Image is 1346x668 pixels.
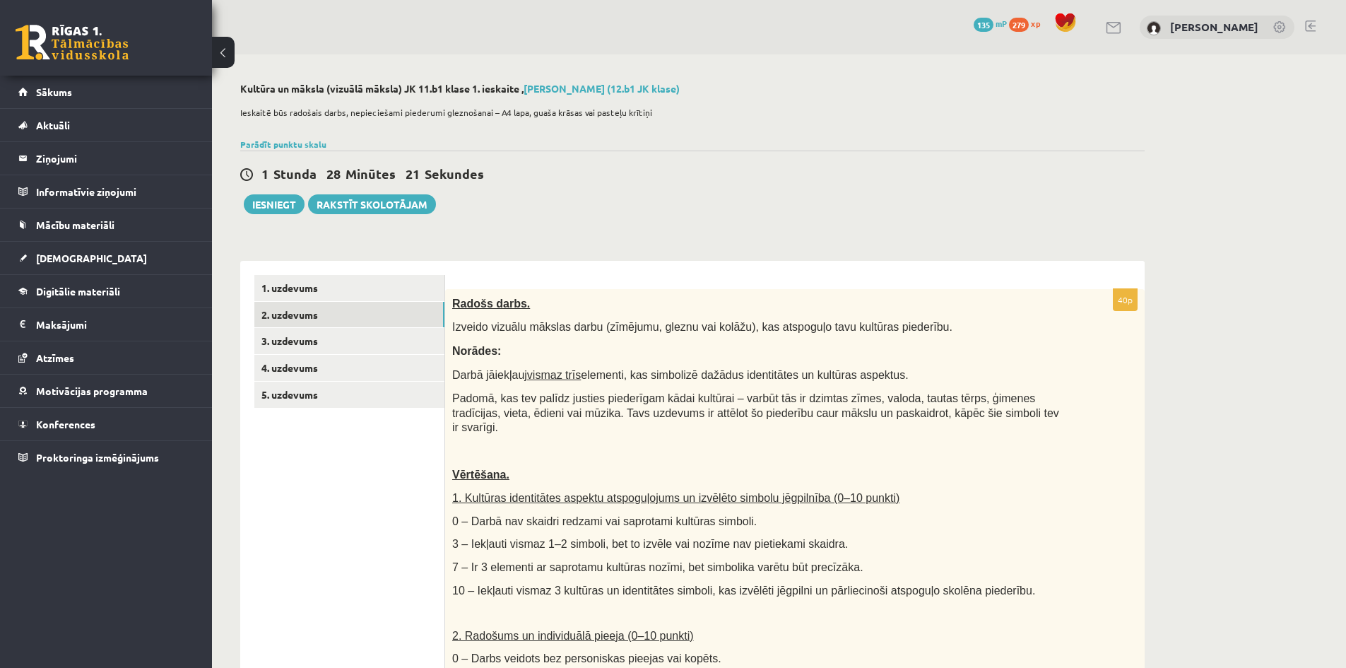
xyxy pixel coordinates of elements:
[452,321,952,333] span: Izveido vizuālu mākslas darbu (zīmējumu, gleznu vai kolāžu), kas atspoguļo tavu kultūras piederību.
[36,218,114,231] span: Mācību materiāli
[36,285,120,298] span: Digitālie materiāli
[452,492,899,504] span: 1. Kultūras identitātes aspektu atspoguļojums un izvēlēto simbolu jēgpilnība (0–10 punkti)
[18,375,194,407] a: Motivācijas programma
[425,165,484,182] span: Sekundes
[244,194,305,214] button: Iesniegt
[452,298,530,310] span: Radošs darbs.
[974,18,993,32] span: 135
[254,328,444,354] a: 3. uzdevums
[18,242,194,274] a: [DEMOGRAPHIC_DATA]
[18,209,194,241] a: Mācību materiāli
[18,308,194,341] a: Maksājumi
[240,83,1145,95] h2: Kultūra un māksla (vizuālā māksla) JK 11.b1 klase 1. ieskaite ,
[273,165,317,182] span: Stunda
[18,341,194,374] a: Atzīmes
[36,451,159,464] span: Proktoringa izmēģinājums
[452,585,1035,597] span: 10 – Iekļauti vismaz 3 kultūras un identitātes simboli, kas izvēlēti jēgpilni un pārliecinoši ats...
[1170,20,1258,34] a: [PERSON_NAME]
[261,165,268,182] span: 1
[18,142,194,175] a: Ziņojumi
[452,345,501,357] span: Norādes:
[1031,18,1040,29] span: xp
[36,308,194,341] legend: Maksājumi
[254,302,444,328] a: 2. uzdevums
[406,165,420,182] span: 21
[36,142,194,175] legend: Ziņojumi
[452,561,863,573] span: 7 – Ir 3 elementi ar saprotamu kultūras nozīmi, bet simbolika varētu būt precīzāka.
[1009,18,1029,32] span: 279
[326,165,341,182] span: 28
[1009,18,1047,29] a: 279 xp
[18,275,194,307] a: Digitālie materiāli
[36,175,194,208] legend: Informatīvie ziņojumi
[452,515,757,527] span: 0 – Darbā nav skaidri redzami vai saprotami kultūras simboli.
[524,82,680,95] a: [PERSON_NAME] (12.b1 JK klase)
[16,25,129,60] a: Rīgas 1. Tālmācības vidusskola
[452,630,694,642] span: 2. Radošums un individuālā pieeja (0–10 punkti)
[240,106,1138,119] p: Ieskaitē būs radošais darbs, nepieciešami piederumi gleznošanai – A4 lapa, guaša krāsas vai paste...
[1147,21,1161,35] img: Rebeka Heidia Ferstere
[452,369,909,381] span: Darbā jāiekļauj elementi, kas simbolizē dažādus identitātes un kultūras aspektus.
[452,538,848,550] span: 3 – Iekļauti vismaz 1–2 simboli, bet to izvēle vai nozīme nav pietiekami skaidra.
[36,351,74,364] span: Atzīmes
[18,76,194,108] a: Sākums
[18,109,194,141] a: Aktuāli
[254,275,444,301] a: 1. uzdevums
[452,469,509,481] span: Vērtēšana.
[18,175,194,208] a: Informatīvie ziņojumi
[452,652,721,664] span: 0 – Darbs veidots bez personiskas pieejas vai kopēts.
[36,119,70,131] span: Aktuāli
[240,139,326,150] a: Parādīt punktu skalu
[346,165,396,182] span: Minūtes
[996,18,1007,29] span: mP
[452,392,1059,433] span: Padomā, kas tev palīdz justies piederīgam kādai kultūrai – varbūt tās ir dzimtas zīmes, valoda, t...
[36,418,95,430] span: Konferences
[18,441,194,474] a: Proktoringa izmēģinājums
[18,408,194,440] a: Konferences
[974,18,1007,29] a: 135 mP
[36,385,148,397] span: Motivācijas programma
[36,252,147,264] span: [DEMOGRAPHIC_DATA]
[254,382,444,408] a: 5. uzdevums
[308,194,436,214] a: Rakstīt skolotājam
[36,86,72,98] span: Sākums
[254,355,444,381] a: 4. uzdevums
[527,369,581,381] u: vismaz trīs
[1113,288,1138,311] p: 40p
